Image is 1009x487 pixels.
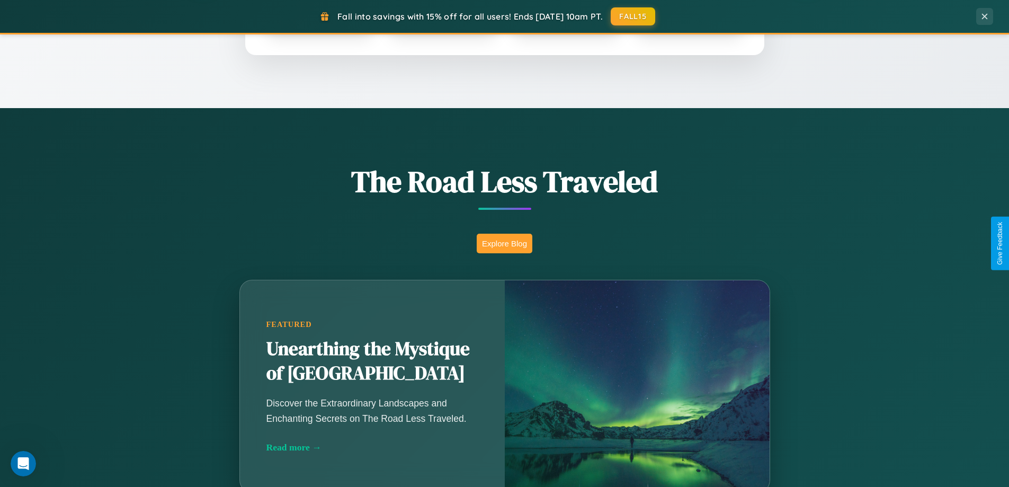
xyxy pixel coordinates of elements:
div: Give Feedback [996,222,1004,265]
div: Read more → [266,442,478,453]
h2: Unearthing the Mystique of [GEOGRAPHIC_DATA] [266,337,478,386]
span: Fall into savings with 15% off for all users! Ends [DATE] 10am PT. [337,11,603,22]
p: Discover the Extraordinary Landscapes and Enchanting Secrets on The Road Less Traveled. [266,396,478,426]
h1: The Road Less Traveled [187,161,823,202]
div: Featured [266,320,478,329]
iframe: Intercom live chat [11,451,36,476]
button: Explore Blog [477,234,532,253]
button: FALL15 [611,7,655,25]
